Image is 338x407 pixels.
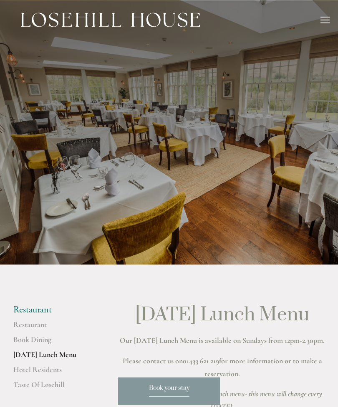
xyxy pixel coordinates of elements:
li: Restaurant [13,305,93,315]
strong: Our [DATE] Lunch Menu is available on Sundays from 12pm-2.30pm. [120,336,325,345]
h1: [DATE] Lunch Menu [120,305,325,325]
strong: Please contact us on for more information or to make a reservation. [123,356,324,378]
a: Book your stay [118,377,220,405]
a: Hotel Residents [13,365,93,380]
img: Losehill House [21,12,200,27]
a: Book Dining [13,335,93,350]
span: Book your stay [149,384,189,397]
a: 01433 621 219 [183,356,219,365]
a: [DATE] Lunch Menu [13,350,93,365]
a: Restaurant [13,320,93,335]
